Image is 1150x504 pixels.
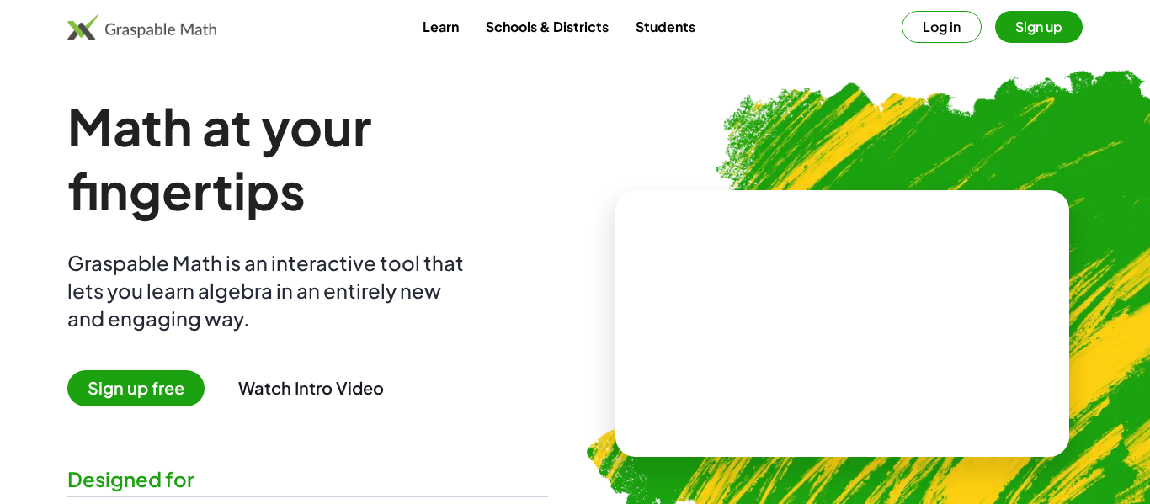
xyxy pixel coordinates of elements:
span: Sign up free [67,370,205,406]
button: Log in [902,11,982,43]
a: Learn [409,11,472,42]
video: What is this? This is dynamic math notation. Dynamic math notation plays a central role in how Gr... [716,261,969,387]
a: Students [622,11,709,42]
h1: Math at your fingertips [67,94,548,222]
div: Graspable Math is an interactive tool that lets you learn algebra in an entirely new and engaging... [67,249,471,332]
a: Schools & Districts [472,11,622,42]
div: Designed for [67,465,548,493]
button: Watch Intro Video [238,377,384,399]
button: Sign up [995,11,1083,43]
